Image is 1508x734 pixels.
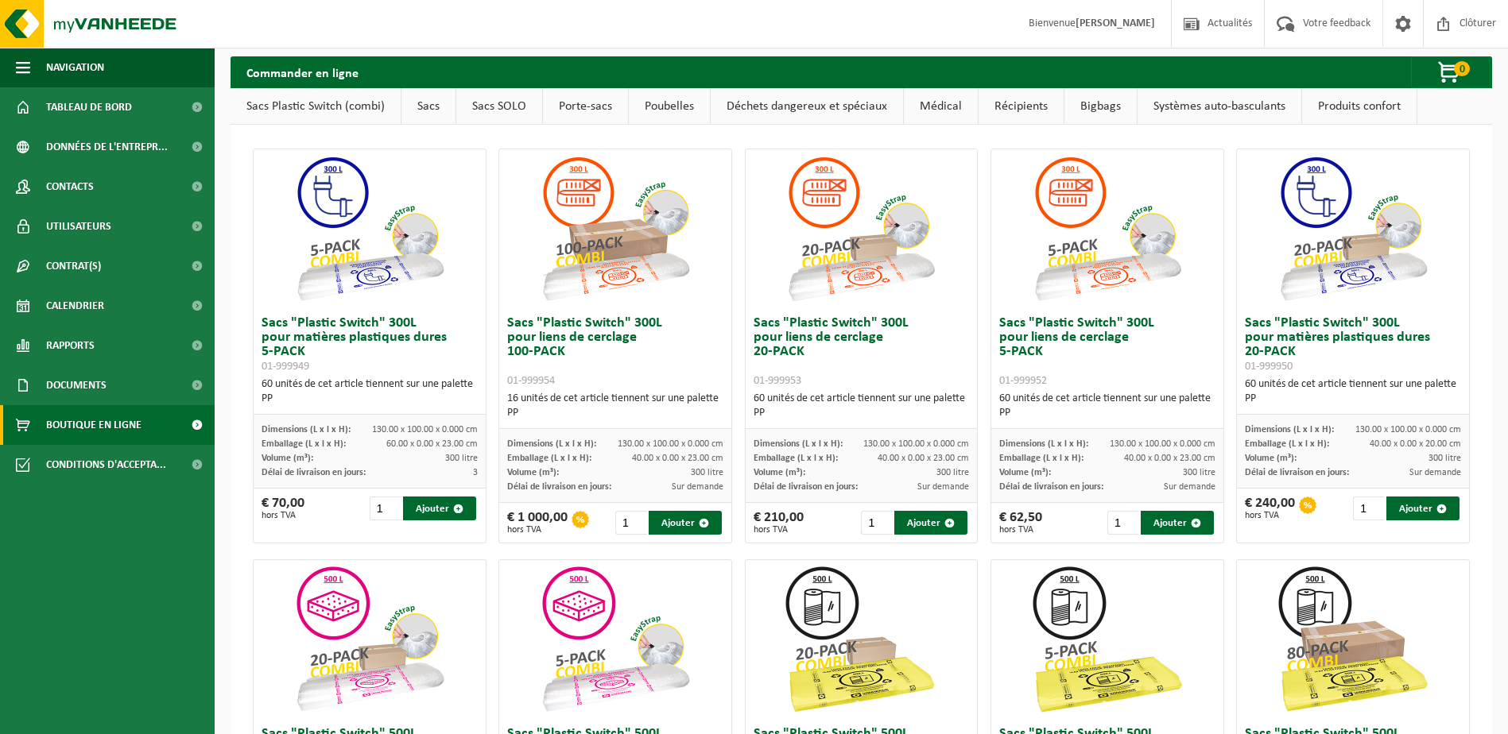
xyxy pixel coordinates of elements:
[262,425,351,435] span: Dimensions (L x l x H):
[1164,482,1215,492] span: Sur demande
[507,439,596,449] span: Dimensions (L x l x H):
[262,439,346,449] span: Emballage (L x l x H):
[615,511,647,535] input: 1
[999,525,1042,535] span: hors TVA
[1302,88,1417,125] a: Produits confort
[1028,560,1187,719] img: 01-999963
[1138,88,1301,125] a: Systèmes auto-basculants
[1454,61,1470,76] span: 0
[401,88,456,125] a: Sacs
[1386,496,1460,520] button: Ajouter
[507,375,555,387] span: 01-999954
[1245,439,1329,449] span: Emballage (L x l x H):
[507,511,568,535] div: € 1 000,00
[1245,511,1295,520] span: hors TVA
[754,511,804,535] div: € 210,00
[999,406,1215,420] div: PP
[878,454,969,463] span: 40.00 x 0.00 x 23.00 cm
[999,468,1051,477] span: Volume (m³):
[290,560,449,719] img: 01-999956
[507,454,591,463] span: Emballage (L x l x H):
[1245,496,1295,520] div: € 240,00
[1370,439,1461,449] span: 40.00 x 0.00 x 20.00 cm
[46,167,94,207] span: Contacts
[231,88,401,125] a: Sacs Plastic Switch (combi)
[936,468,969,477] span: 300 litre
[863,439,969,449] span: 130.00 x 100.00 x 0.000 cm
[46,365,107,405] span: Documents
[781,149,940,308] img: 01-999953
[618,439,723,449] span: 130.00 x 100.00 x 0.000 cm
[473,468,478,477] span: 3
[1429,454,1461,463] span: 300 litre
[1353,496,1385,520] input: 1
[231,56,374,87] h2: Commander en ligne
[1245,377,1461,406] div: 60 unités de cet article tiennent sur une palette
[999,392,1215,420] div: 60 unités de cet article tiennent sur une palette
[1245,392,1461,406] div: PP
[507,316,723,388] h3: Sacs "Plastic Switch" 300L pour liens de cerclage 100-PACK
[754,316,970,388] h3: Sacs "Plastic Switch" 300L pour liens de cerclage 20-PACK
[917,482,969,492] span: Sur demande
[507,406,723,420] div: PP
[1107,511,1139,535] input: 1
[1183,468,1215,477] span: 300 litre
[1273,560,1432,719] img: 01-999968
[46,445,166,485] span: Conditions d'accepta...
[445,454,478,463] span: 300 litre
[711,88,903,125] a: Déchets dangereux et spéciaux
[999,511,1042,535] div: € 62,50
[290,149,449,308] img: 01-999949
[46,207,111,246] span: Utilisateurs
[262,496,304,520] div: € 70,00
[754,468,805,477] span: Volume (m³):
[262,511,304,520] span: hors TVA
[1110,439,1215,449] span: 130.00 x 100.00 x 0.000 cm
[507,482,611,492] span: Délai de livraison en jours:
[904,88,978,125] a: Médical
[370,496,401,520] input: 1
[46,87,132,127] span: Tableau de bord
[754,525,804,535] span: hors TVA
[543,88,628,125] a: Porte-sacs
[536,560,695,719] img: 01-999955
[754,454,838,463] span: Emballage (L x l x H):
[754,392,970,420] div: 60 unités de cet article tiennent sur une palette
[1245,316,1461,373] h3: Sacs "Plastic Switch" 300L pour matières plastiques dures 20-PACK
[861,511,893,535] input: 1
[1245,454,1297,463] span: Volume (m³):
[672,482,723,492] span: Sur demande
[372,425,478,435] span: 130.00 x 100.00 x 0.000 cm
[999,439,1088,449] span: Dimensions (L x l x H):
[536,149,695,308] img: 01-999954
[386,439,478,449] span: 60.00 x 0.00 x 23.00 cm
[403,496,476,520] button: Ajouter
[754,375,801,387] span: 01-999953
[46,286,104,326] span: Calendrier
[262,361,309,373] span: 01-999949
[1245,468,1349,477] span: Délai de livraison en jours:
[456,88,542,125] a: Sacs SOLO
[632,454,723,463] span: 40.00 x 0.00 x 23.00 cm
[1064,88,1137,125] a: Bigbags
[1355,425,1461,435] span: 130.00 x 100.00 x 0.000 cm
[46,405,141,445] span: Boutique en ligne
[999,316,1215,388] h3: Sacs "Plastic Switch" 300L pour liens de cerclage 5-PACK
[262,316,478,373] h3: Sacs "Plastic Switch" 300L pour matières plastiques dures 5-PACK
[46,48,104,87] span: Navigation
[691,468,723,477] span: 300 litre
[754,406,970,420] div: PP
[979,88,1064,125] a: Récipients
[1141,511,1214,535] button: Ajouter
[507,525,568,535] span: hors TVA
[894,511,967,535] button: Ajouter
[1076,17,1155,29] strong: [PERSON_NAME]
[1124,454,1215,463] span: 40.00 x 0.00 x 23.00 cm
[262,377,478,406] div: 60 unités de cet article tiennent sur une palette
[649,511,722,535] button: Ajouter
[629,88,710,125] a: Poubelles
[262,468,366,477] span: Délai de livraison en jours:
[999,454,1084,463] span: Emballage (L x l x H):
[1245,425,1334,435] span: Dimensions (L x l x H):
[1409,468,1461,477] span: Sur demande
